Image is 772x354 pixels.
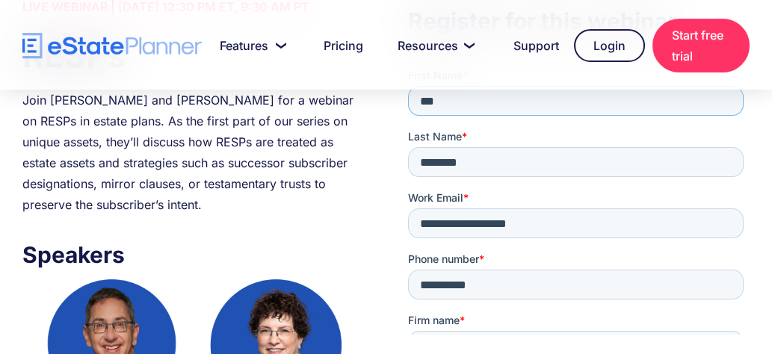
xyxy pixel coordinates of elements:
[22,237,364,272] h3: Speakers
[22,90,364,215] div: Join [PERSON_NAME] and [PERSON_NAME] for a webinar on RESPs in estate plans. As the first part of...
[495,31,566,60] a: Support
[408,68,750,335] iframe: Form 0
[202,31,298,60] a: Features
[652,19,750,72] a: Start free trial
[380,31,488,60] a: Resources
[574,29,645,62] a: Login
[22,33,202,59] a: home
[306,31,372,60] a: Pricing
